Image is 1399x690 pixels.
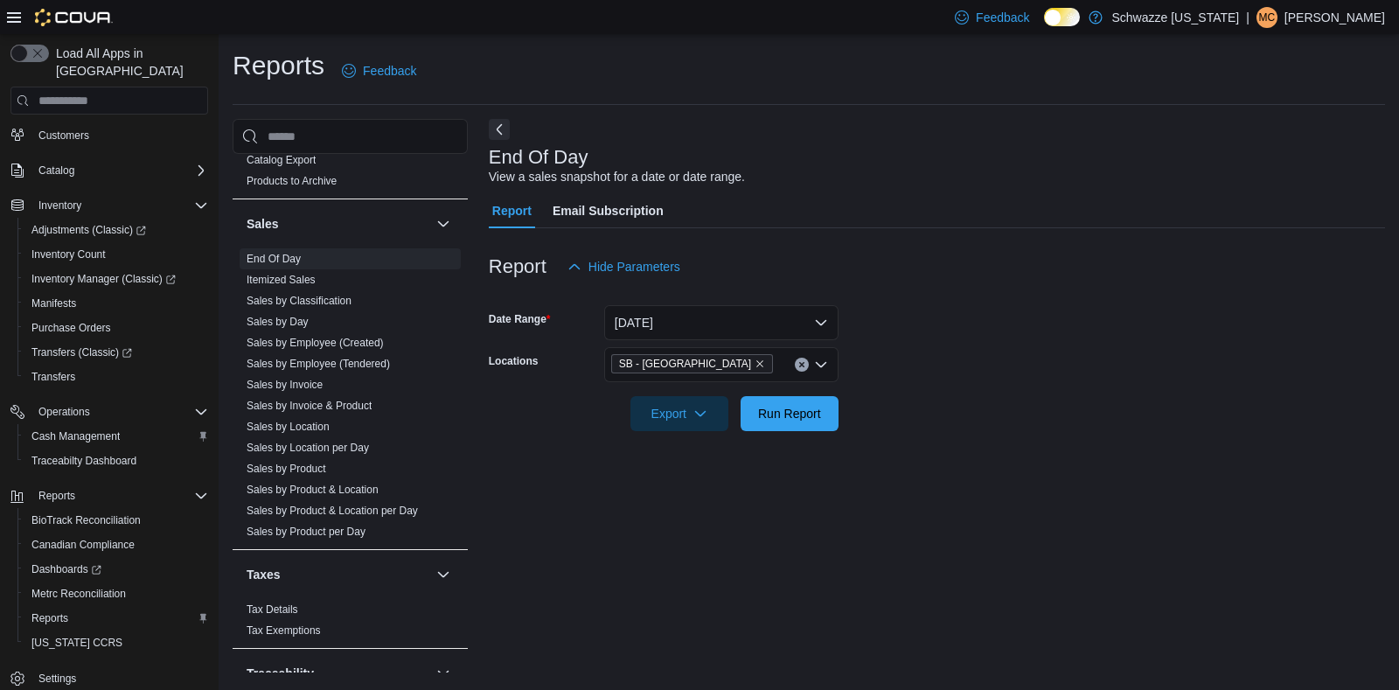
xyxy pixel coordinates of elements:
[247,253,301,265] a: End Of Day
[17,316,215,340] button: Purchase Orders
[17,218,215,242] a: Adjustments (Classic)
[3,400,215,424] button: Operations
[588,258,680,275] span: Hide Parameters
[247,175,337,187] a: Products to Archive
[17,631,215,655] button: [US_STATE] CCRS
[17,365,215,389] button: Transfers
[31,125,96,146] a: Customers
[31,611,68,625] span: Reports
[641,396,718,431] span: Export
[489,168,745,186] div: View a sales snapshot for a date or date range.
[553,193,664,228] span: Email Subscription
[31,667,208,689] span: Settings
[814,358,828,372] button: Open list of options
[489,256,546,277] h3: Report
[604,305,839,340] button: [DATE]
[247,174,337,188] span: Products to Archive
[24,510,208,531] span: BioTrack Reconciliation
[24,583,208,604] span: Metrc Reconciliation
[247,442,369,454] a: Sales by Location per Day
[24,450,208,471] span: Traceabilty Dashboard
[24,366,82,387] a: Transfers
[619,355,751,373] span: SB - [GEOGRAPHIC_DATA]
[247,378,323,392] span: Sales by Invoice
[247,463,326,475] a: Sales by Product
[24,220,208,240] span: Adjustments (Classic)
[630,396,728,431] button: Export
[31,485,208,506] span: Reports
[24,450,143,471] a: Traceabilty Dashboard
[24,317,208,338] span: Purchase Orders
[24,426,127,447] a: Cash Management
[38,199,81,213] span: Inventory
[758,405,821,422] span: Run Report
[247,379,323,391] a: Sales by Invoice
[17,606,215,631] button: Reports
[31,668,83,689] a: Settings
[31,538,135,552] span: Canadian Compliance
[31,401,97,422] button: Operations
[31,195,88,216] button: Inventory
[795,358,809,372] button: Clear input
[31,562,101,576] span: Dashboards
[247,441,369,455] span: Sales by Location per Day
[433,213,454,234] button: Sales
[247,153,316,167] span: Catalog Export
[489,147,588,168] h3: End Of Day
[233,599,468,648] div: Taxes
[24,293,208,314] span: Manifests
[17,424,215,449] button: Cash Management
[247,526,365,538] a: Sales by Product per Day
[24,268,208,289] span: Inventory Manager (Classic)
[247,525,365,539] span: Sales by Product per Day
[247,665,314,682] h3: Traceability
[24,608,208,629] span: Reports
[24,220,153,240] a: Adjustments (Classic)
[489,119,510,140] button: Next
[1256,7,1277,28] div: Michael Cornelius
[49,45,208,80] span: Load All Apps in [GEOGRAPHIC_DATA]
[247,483,379,497] span: Sales by Product & Location
[1259,7,1276,28] span: MC
[755,359,765,369] button: Remove SB - Highlands from selection in this group
[24,534,142,555] a: Canadian Compliance
[24,342,139,363] a: Transfers (Classic)
[247,295,351,307] a: Sales by Classification
[976,9,1029,26] span: Feedback
[31,485,82,506] button: Reports
[247,399,372,413] span: Sales by Invoice & Product
[3,193,215,218] button: Inventory
[247,566,429,583] button: Taxes
[247,603,298,617] span: Tax Details
[38,489,75,503] span: Reports
[247,274,316,286] a: Itemized Sales
[247,357,390,371] span: Sales by Employee (Tendered)
[247,624,321,637] a: Tax Exemptions
[31,370,75,384] span: Transfers
[31,223,146,237] span: Adjustments (Classic)
[24,534,208,555] span: Canadian Compliance
[247,273,316,287] span: Itemized Sales
[247,215,279,233] h3: Sales
[433,564,454,585] button: Taxes
[24,317,118,338] a: Purchase Orders
[247,316,309,328] a: Sales by Day
[1044,8,1081,26] input: Dark Mode
[17,340,215,365] a: Transfers (Classic)
[247,421,330,433] a: Sales by Location
[24,244,113,265] a: Inventory Count
[247,294,351,308] span: Sales by Classification
[247,336,384,350] span: Sales by Employee (Created)
[24,426,208,447] span: Cash Management
[489,312,551,326] label: Date Range
[35,9,113,26] img: Cova
[1111,7,1239,28] p: Schwazze [US_STATE]
[17,267,215,291] a: Inventory Manager (Classic)
[247,315,309,329] span: Sales by Day
[24,632,208,653] span: Washington CCRS
[24,366,208,387] span: Transfers
[31,513,141,527] span: BioTrack Reconciliation
[31,454,136,468] span: Traceabilty Dashboard
[31,195,208,216] span: Inventory
[3,484,215,508] button: Reports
